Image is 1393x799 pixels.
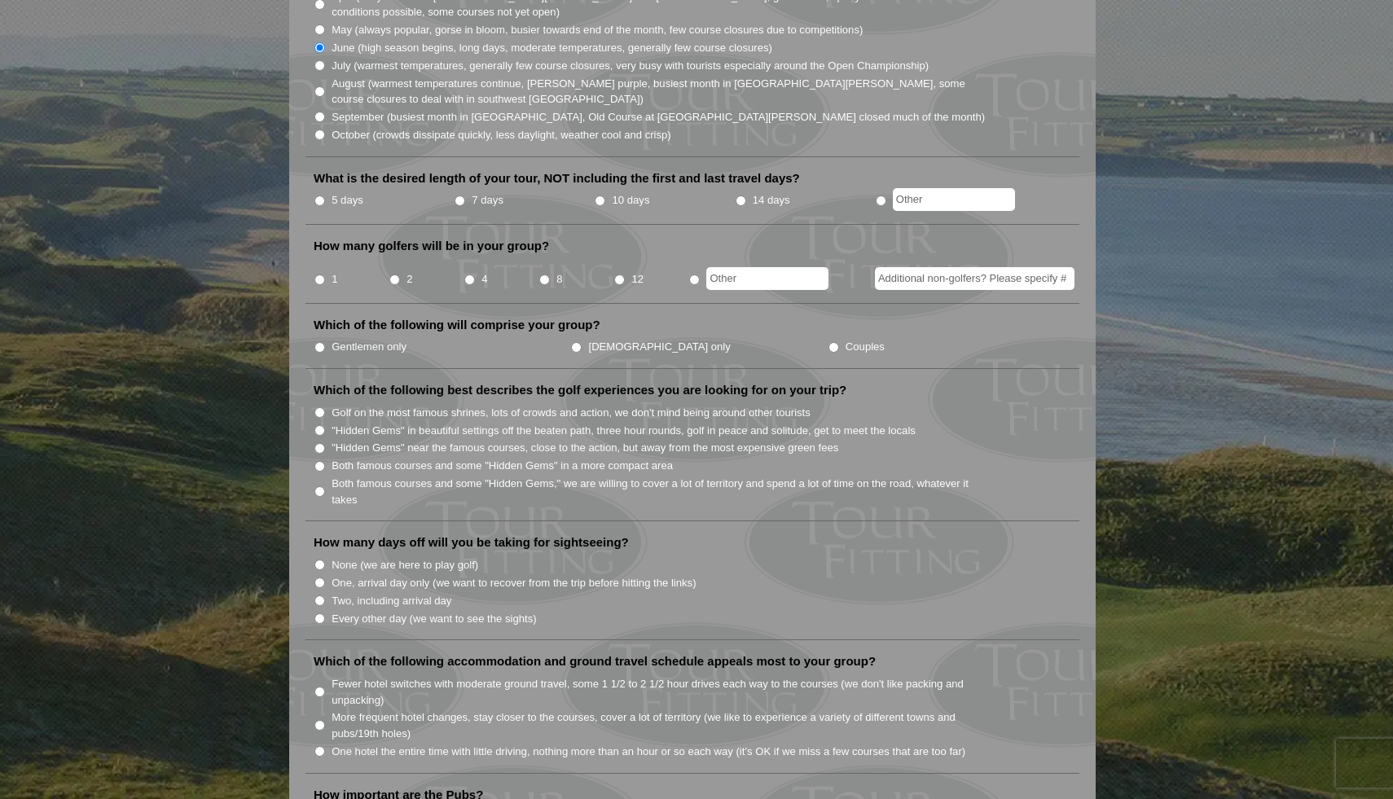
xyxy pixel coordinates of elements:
[706,267,828,290] input: Other
[314,382,846,398] label: Which of the following best describes the golf experiences you are looking for on your trip?
[314,317,600,333] label: Which of the following will comprise your group?
[332,744,965,760] label: One hotel the entire time with little driving, nothing more than an hour or so each way (it’s OK ...
[332,58,929,74] label: July (warmest temperatures, generally few course closures, very busy with tourists especially aro...
[753,192,790,209] label: 14 days
[332,192,363,209] label: 5 days
[314,653,876,669] label: Which of the following accommodation and ground travel schedule appeals most to your group?
[332,593,451,609] label: Two, including arrival day
[332,575,696,591] label: One, arrival day only (we want to recover from the trip before hitting the links)
[332,109,985,125] label: September (busiest month in [GEOGRAPHIC_DATA], Old Course at [GEOGRAPHIC_DATA][PERSON_NAME] close...
[875,267,1074,290] input: Additional non-golfers? Please specify #
[332,22,863,38] label: May (always popular, gorse in bloom, busier towards end of the month, few course closures due to ...
[332,676,987,708] label: Fewer hotel switches with moderate ground travel, some 1 1/2 to 2 1/2 hour drives each way to the...
[314,534,629,551] label: How many days off will you be taking for sightseeing?
[332,76,987,108] label: August (warmest temperatures continue, [PERSON_NAME] purple, busiest month in [GEOGRAPHIC_DATA][P...
[332,271,337,288] label: 1
[332,458,673,474] label: Both famous courses and some "Hidden Gems" in a more compact area
[332,423,916,439] label: "Hidden Gems" in beautiful settings off the beaten path, three hour rounds, golf in peace and sol...
[332,557,478,573] label: None (we are here to play golf)
[332,440,838,456] label: "Hidden Gems" near the famous courses, close to the action, but away from the most expensive gree...
[846,339,885,355] label: Couples
[332,476,987,507] label: Both famous courses and some "Hidden Gems," we are willing to cover a lot of territory and spend ...
[631,271,644,288] label: 12
[332,405,811,421] label: Golf on the most famous shrines, lots of crowds and action, we don't mind being around other tour...
[472,192,503,209] label: 7 days
[481,271,487,288] label: 4
[332,127,671,143] label: October (crowds dissipate quickly, less daylight, weather cool and crisp)
[589,339,731,355] label: [DEMOGRAPHIC_DATA] only
[332,611,536,627] label: Every other day (we want to see the sights)
[332,709,987,741] label: More frequent hotel changes, stay closer to the courses, cover a lot of territory (we like to exp...
[314,238,549,254] label: How many golfers will be in your group?
[406,271,412,288] label: 2
[332,40,772,56] label: June (high season begins, long days, moderate temperatures, generally few course closures)
[556,271,562,288] label: 8
[893,188,1015,211] input: Other
[332,339,406,355] label: Gentlemen only
[613,192,650,209] label: 10 days
[314,170,800,187] label: What is the desired length of your tour, NOT including the first and last travel days?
